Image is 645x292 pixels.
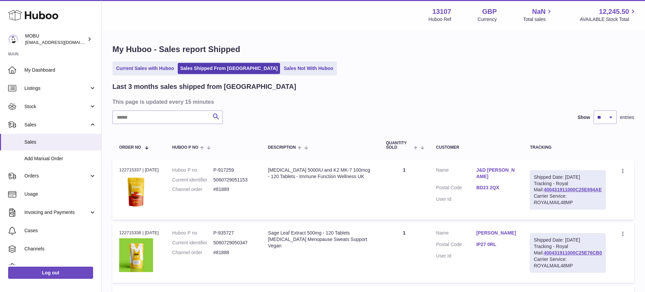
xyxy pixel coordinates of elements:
a: J&D [PERSON_NAME] [476,167,517,180]
dt: Huboo P no [172,167,213,173]
strong: GBP [482,7,497,16]
span: Quantity Sold [386,141,412,150]
dt: Current identifier [172,240,213,246]
div: 122715336 | [DATE] [119,230,159,236]
a: Current Sales with Huboo [114,63,176,74]
div: Carrier Service: ROYALMAIL48MP [534,193,602,206]
span: AVAILABLE Stock Total [580,16,637,23]
span: Add Manual Order [24,155,96,162]
div: Huboo Ref [429,16,451,23]
span: NaN [532,7,545,16]
span: My Dashboard [24,67,96,73]
dd: #81888 [213,249,254,256]
span: Sales [24,122,89,128]
a: 400431911000C25E694AE [544,187,602,192]
a: 400431911000C25E76CB0 [544,250,602,255]
span: Channels [24,246,96,252]
div: Carrier Service: ROYALMAIL48MP [534,256,602,269]
dt: Name [436,230,476,238]
div: Shipped Date: [DATE] [534,174,602,180]
dt: Postal Code [436,185,476,193]
a: 12,245.50 AVAILABLE Stock Total [580,7,637,23]
div: Currency [478,16,497,23]
span: Orders [24,173,89,179]
div: Tracking - Royal Mail: [530,170,606,210]
a: NaN Total sales [523,7,553,23]
a: Sales Not With Huboo [281,63,336,74]
div: [MEDICAL_DATA] 5000IU and K2 MK-7 100mcg - 120 Tablets - Immune Function Wellness UK [268,167,372,180]
dt: Name [436,167,476,181]
label: Show [578,114,590,121]
div: Customer [436,145,517,150]
span: [EMAIL_ADDRESS][DOMAIN_NAME] [25,40,100,45]
span: 12,245.50 [599,7,629,16]
h2: Last 3 months sales shipped from [GEOGRAPHIC_DATA] [112,82,296,91]
dt: User Id [436,196,476,202]
td: 1 [379,223,429,283]
div: Shipped Date: [DATE] [534,237,602,243]
span: Usage [24,191,96,197]
a: IP27 0RL [476,241,517,248]
dd: P-935727 [213,230,254,236]
a: Sales Shipped From [GEOGRAPHIC_DATA] [178,63,280,74]
dt: Channel order [172,249,213,256]
dt: Channel order [172,186,213,193]
span: Settings [24,264,96,270]
span: Huboo P no [172,145,198,150]
dt: Current identifier [172,177,213,183]
h3: This page is updated every 15 minutes [112,98,632,105]
span: Listings [24,85,89,92]
strong: 13107 [432,7,451,16]
a: Log out [8,267,93,279]
dt: User Id [436,253,476,259]
img: $_57.PNG [119,175,153,209]
span: Invoicing and Payments [24,209,89,216]
div: 122715337 | [DATE] [119,167,159,173]
dd: #81889 [213,186,254,193]
span: Sales [24,139,96,145]
span: Description [268,145,296,150]
div: MOBU [25,33,86,46]
td: 1 [379,160,429,220]
h1: My Huboo - Sales report Shipped [112,44,634,55]
a: [PERSON_NAME] [476,230,517,236]
dd: P-917259 [213,167,254,173]
img: $_57.PNG [119,238,153,272]
dd: 5060729050347 [213,240,254,246]
span: Order No [119,145,141,150]
a: BD23 2QX [476,185,517,191]
div: Tracking [530,145,606,150]
dd: 5060729051153 [213,177,254,183]
span: Cases [24,227,96,234]
div: Tracking - Royal Mail: [530,233,606,272]
div: Sage Leaf Extract 500mg - 120 Tablets [MEDICAL_DATA] Menopause Sweats Support Vegan [268,230,372,249]
img: mo@mobu.co.uk [8,34,18,44]
dt: Postal Code [436,241,476,249]
span: entries [620,114,634,121]
span: Total sales [523,16,553,23]
dt: Huboo P no [172,230,213,236]
span: Stock [24,103,89,110]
